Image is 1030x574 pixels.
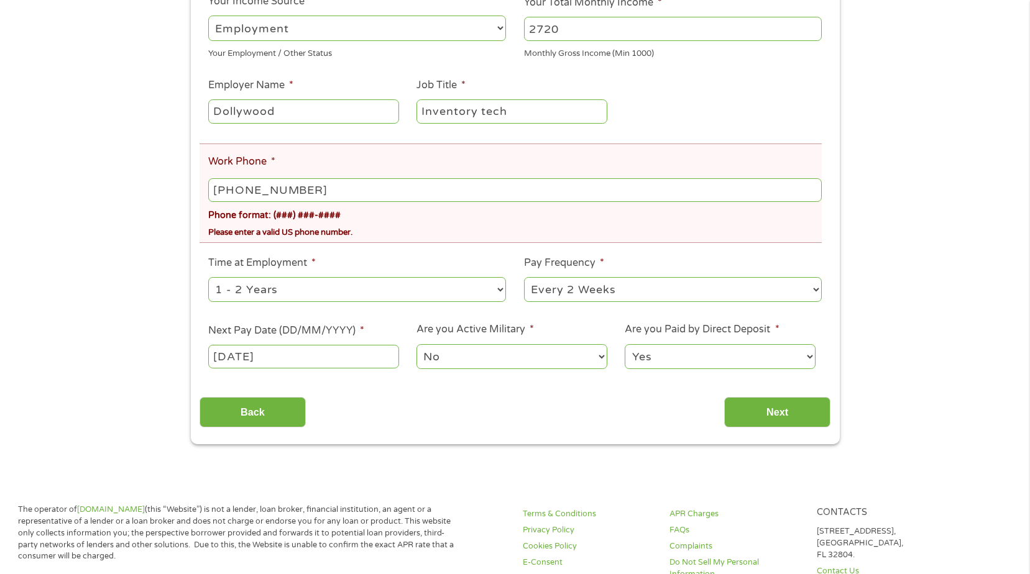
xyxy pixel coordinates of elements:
input: Next [724,397,830,427]
a: APR Charges [669,508,801,520]
h4: Contacts [817,507,949,519]
label: Time at Employment [208,257,316,270]
label: Work Phone [208,155,275,168]
input: Back [200,397,306,427]
label: Are you Active Military [416,323,534,336]
input: Walmart [208,99,398,123]
a: Cookies Policy [523,540,655,552]
label: Next Pay Date (DD/MM/YYYY) [208,324,364,337]
input: Cashier [416,99,607,123]
a: FAQs [669,524,801,536]
div: Please enter a valid US phone number. [208,222,821,239]
p: [STREET_ADDRESS], [GEOGRAPHIC_DATA], FL 32804. [817,526,949,561]
label: Pay Frequency [524,257,604,270]
a: Privacy Policy [523,524,655,536]
label: Job Title [416,79,466,92]
div: Your Employment / Other Status [208,43,506,60]
input: (231) 754-4010 [208,178,821,202]
a: Terms & Conditions [523,508,655,520]
label: Are you Paid by Direct Deposit [625,323,779,336]
input: ---Click Here for Calendar --- [208,345,398,368]
p: The operator of (this “Website”) is not a lender, loan broker, financial institution, an agent or... [18,504,459,562]
a: E-Consent [523,557,655,568]
input: 1800 [524,17,822,40]
div: Monthly Gross Income (Min 1000) [524,43,822,60]
div: Phone format: (###) ###-#### [208,204,821,222]
label: Employer Name [208,79,293,92]
a: Complaints [669,540,801,552]
a: [DOMAIN_NAME] [77,504,145,514]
